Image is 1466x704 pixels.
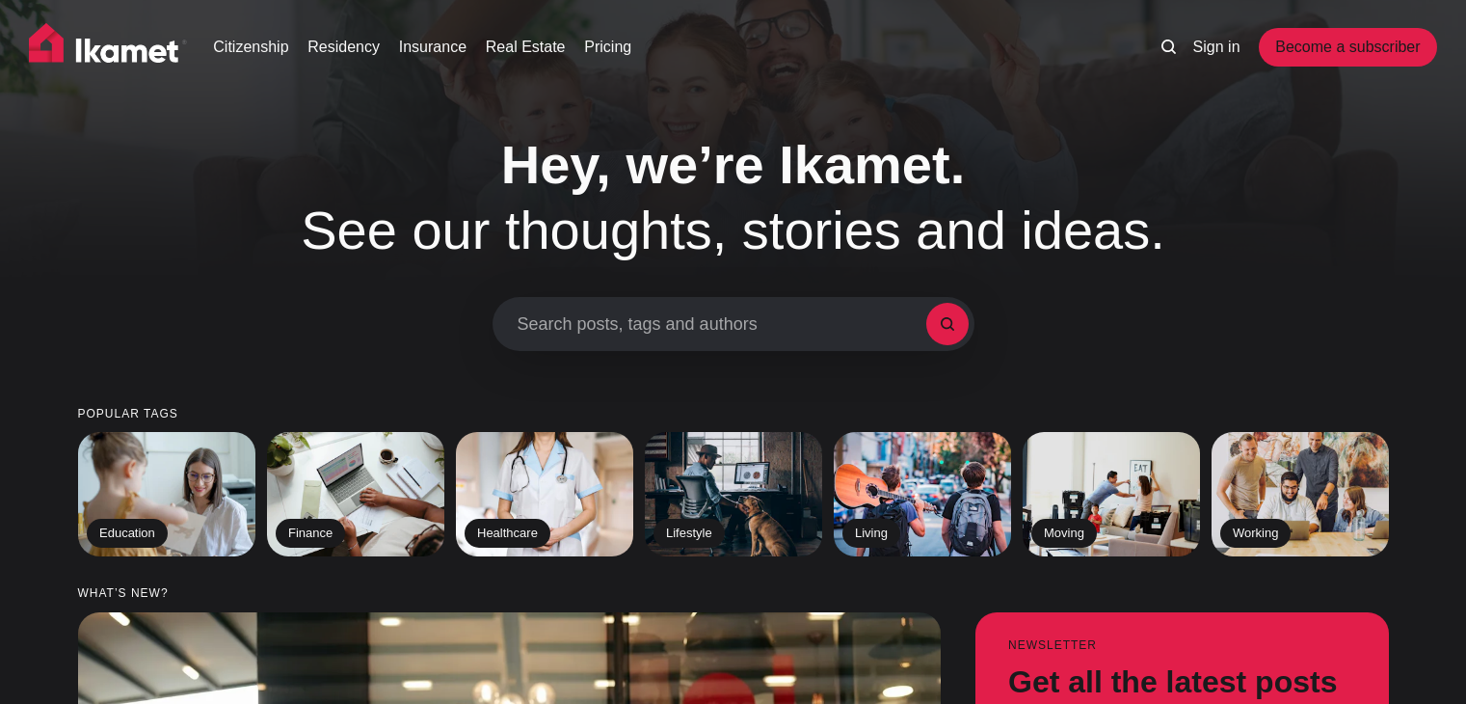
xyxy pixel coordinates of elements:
[501,134,965,195] span: Hey, we’re Ikamet.
[456,432,633,556] a: Healthcare
[242,132,1225,261] h1: See our thoughts, stories and ideas.
[1220,519,1291,548] h2: Working
[1193,36,1240,59] a: Sign in
[1212,432,1389,556] a: Working
[842,519,900,548] h2: Living
[465,519,550,548] h2: Healthcare
[87,519,168,548] h2: Education
[276,519,345,548] h2: Finance
[1031,519,1097,548] h2: Moving
[834,432,1011,556] a: Living
[29,23,187,71] img: Ikamet home
[267,432,444,556] a: Finance
[78,432,255,556] a: Education
[307,36,380,59] a: Residency
[584,36,631,59] a: Pricing
[486,36,566,59] a: Real Estate
[78,408,1389,420] small: Popular tags
[518,314,926,336] span: Search posts, tags and authors
[399,36,466,59] a: Insurance
[1259,28,1436,67] a: Become a subscriber
[213,36,288,59] a: Citizenship
[653,519,725,548] h2: Lifestyle
[1008,639,1356,652] small: Newsletter
[645,432,822,556] a: Lifestyle
[1023,432,1200,556] a: Moving
[78,587,1389,600] small: What’s new?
